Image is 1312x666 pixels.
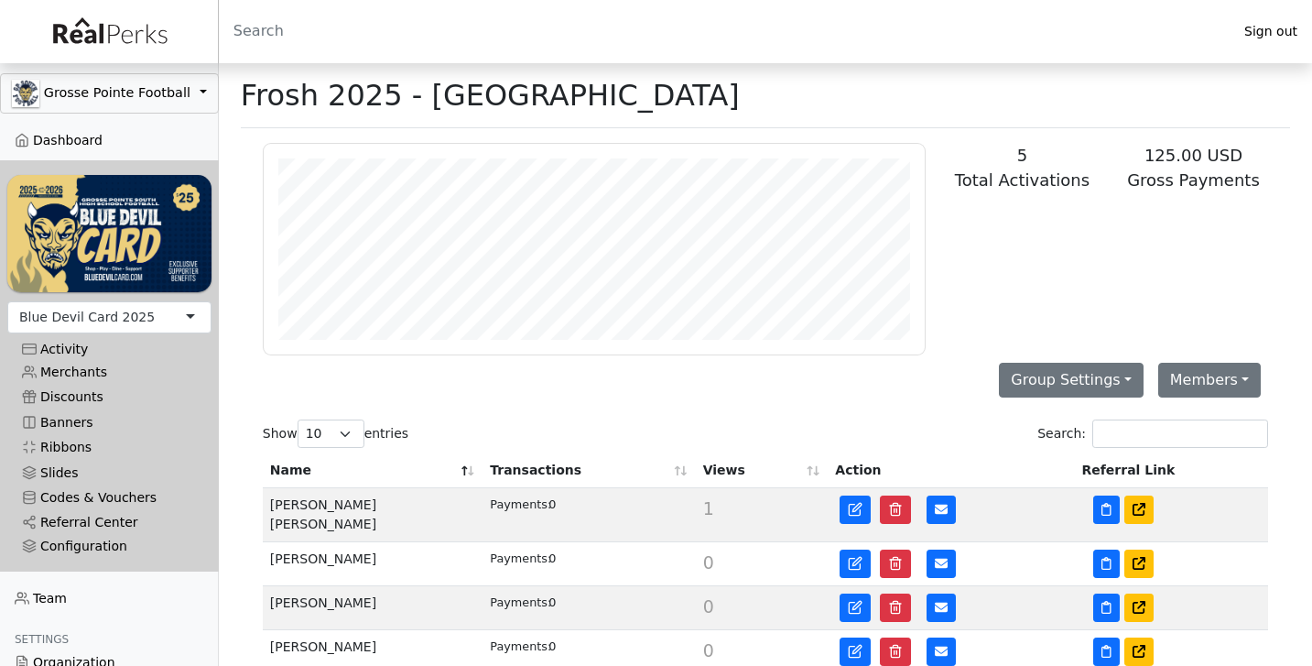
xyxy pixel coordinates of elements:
[490,550,548,567] div: Payments:
[219,9,1230,53] input: Search
[490,594,548,611] div: Payments:
[15,633,69,646] span: Settings
[828,453,1074,488] th: Action
[703,596,714,617] span: 0
[1158,363,1261,398] button: Members
[948,143,1097,168] div: 5
[7,175,211,291] img: WvZzOez5OCqmO91hHZfJL7W2tJ07LbGMjwPPNJwI.png
[263,453,483,488] th: Name: activate to sort column descending
[241,78,740,113] h1: Frosh 2025 - [GEOGRAPHIC_DATA]
[1119,143,1268,168] div: 125.00 USD
[263,586,483,630] td: [PERSON_NAME]
[12,80,39,107] img: GAa1zriJJmkmu1qRtUwg8x1nQwzlKm3DoqW9UgYl.jpg
[263,542,483,586] td: [PERSON_NAME]
[298,420,364,448] select: Showentries
[999,363,1144,398] button: Group Settings
[22,342,197,357] div: Activity
[263,420,408,448] label: Show entries
[7,435,211,460] a: Ribbons
[7,385,211,409] a: Discounts
[22,539,197,554] div: Configuration
[263,488,483,542] td: [PERSON_NAME] [PERSON_NAME]
[696,453,829,488] th: Views: activate to sort column ascending
[1037,420,1268,448] label: Search:
[43,11,175,52] img: real_perks_logo-01.svg
[1230,19,1312,44] a: Sign out
[1119,168,1268,192] div: Gross Payments
[703,498,714,519] span: 1
[19,308,155,327] div: Blue Devil Card 2025
[7,460,211,485] a: Slides
[483,453,695,488] th: Transactions: activate to sort column ascending
[490,638,688,655] div: 0
[948,168,1097,192] div: Total Activations
[7,486,211,510] a: Codes & Vouchers
[1092,420,1268,448] input: Search:
[703,552,714,573] span: 0
[1075,453,1269,488] th: Referral Link
[490,594,688,611] div: 0
[490,496,548,513] div: Payments:
[7,410,211,435] a: Banners
[7,360,211,385] a: Merchants
[490,496,688,513] div: 0
[490,638,548,655] div: Payments:
[490,550,688,567] div: 0
[7,510,211,535] a: Referral Center
[703,640,714,661] span: 0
